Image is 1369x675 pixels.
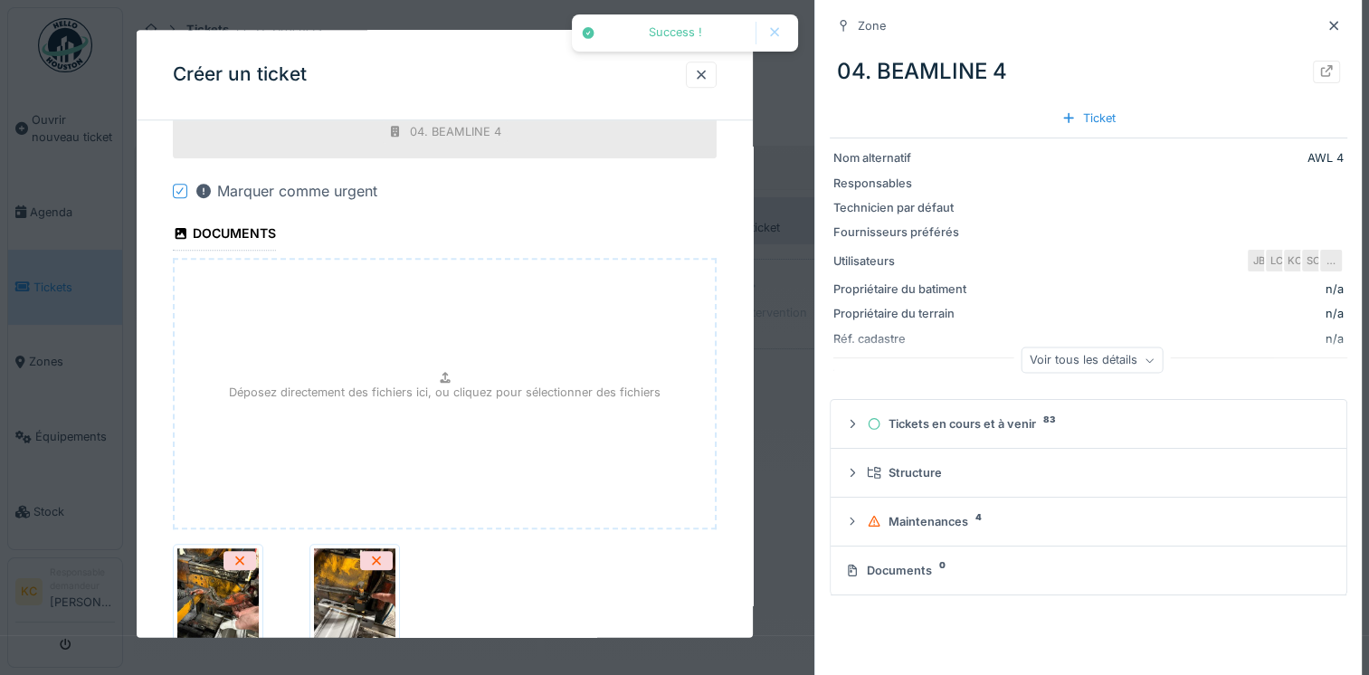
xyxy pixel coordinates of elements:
summary: Tickets en cours et à venir83 [838,407,1339,441]
summary: Maintenances4 [838,505,1339,538]
div: n/a [976,330,1344,347]
div: Voir tous les détails [1021,347,1163,374]
div: Responsables [833,175,969,192]
div: Utilisateurs [833,252,969,270]
div: Technicien par défaut [833,199,969,216]
div: Documents [845,562,1325,579]
div: LC [1264,248,1289,273]
img: 394tisrzon82mxrfyt3zwoe4shug [314,549,395,640]
div: … [1318,248,1344,273]
div: Marquer comme urgent [195,181,377,203]
div: JB [1246,248,1271,273]
div: Structure [867,464,1325,481]
div: KC [1282,248,1307,273]
div: Maintenances [867,513,1325,530]
div: n/a [976,305,1344,322]
div: Documents [173,221,276,252]
div: Propriétaire du batiment [833,280,969,298]
div: 04. BEAMLINE 4 [410,123,501,140]
div: Zone [858,17,886,34]
div: Propriétaire du terrain [833,305,969,322]
div: AWL 4 [976,149,1344,166]
div: Tickets en cours et à venir [867,415,1325,433]
h3: Créer un ticket [173,64,307,87]
summary: Structure [838,456,1339,490]
p: Déposez directement des fichiers ici, ou cliquez pour sélectionner des fichiers [229,385,661,402]
img: 08eiwkfr2bgwscuo4x4nzsnu804c [177,549,259,640]
div: SC [1300,248,1326,273]
div: 04. BEAMLINE 4 [830,48,1347,95]
summary: Documents0 [838,554,1339,587]
div: n/a [1326,280,1344,298]
div: Fournisseurs préférés [833,223,969,241]
div: Success ! [604,25,746,41]
div: Nom alternatif [833,149,969,166]
div: Ticket [1054,106,1123,130]
div: Réf. cadastre [833,330,969,347]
